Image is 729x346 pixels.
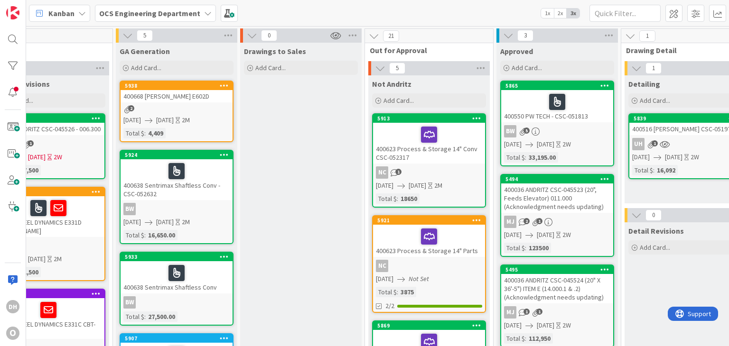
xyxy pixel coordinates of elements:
span: [DATE] [123,217,141,227]
div: 5865 [505,82,613,89]
div: 5924 [121,151,233,159]
span: [DATE] [504,230,522,240]
div: 400668 [PERSON_NAME] E602D [121,90,233,102]
span: [DATE] [665,152,682,162]
div: 5494 [505,176,613,182]
span: Detail Revisions [628,226,684,236]
span: [DATE] [537,230,554,240]
span: 1x [541,9,554,18]
div: 5495 [501,265,613,274]
span: : [525,243,526,253]
div: 2W [562,139,571,149]
div: 5869 [373,321,485,330]
span: 1 [395,169,402,175]
div: Total $ [632,165,653,175]
span: : [525,152,526,163]
span: Add Card... [640,243,670,252]
div: 5495400036 ANDRITZ CSC-045524 (20" X 36'-5") ITEM E (14.000.1 & .2) (Acknowledgment needs updating) [501,265,613,303]
div: 5913400623 Process & Storage 14" Conv CSC-052317 [373,114,485,164]
div: MJ [504,306,516,319]
span: Add Card... [383,96,414,105]
div: 2M [182,217,190,227]
div: BW [121,203,233,215]
span: Kanban [48,8,75,19]
span: Detailing [628,79,660,89]
span: 3 [517,30,533,41]
div: 5865400550 PW TECH - CSC-051813 [501,82,613,122]
span: 2/2 [385,301,394,311]
div: 5869 [377,322,485,329]
div: Total $ [123,311,144,322]
div: 5907 [125,335,233,342]
div: 2W [54,152,62,162]
div: 2M [54,254,62,264]
span: [DATE] [156,217,174,227]
div: 2W [562,230,571,240]
div: Total $ [504,152,525,163]
span: [DATE] [123,115,141,125]
div: 41,500 [18,267,41,277]
span: [DATE] [28,152,46,162]
input: Quick Filter... [589,5,661,22]
span: Not Andritz [372,79,411,89]
span: Add Card... [131,64,161,72]
div: O [6,327,19,340]
span: : [397,287,398,297]
div: 5921400623 Process & Storage 14" Parts [373,216,485,257]
div: Total $ [504,243,525,253]
span: 1 [645,63,662,74]
div: 5938 [121,82,233,90]
div: uh [632,138,645,150]
div: 5494 [501,175,613,183]
div: 5921 [377,217,485,224]
div: MJ [501,306,613,319]
div: Total $ [123,128,144,138]
div: NC [373,260,485,272]
span: 2 [523,218,530,224]
div: 4,409 [146,128,166,138]
div: 123500 [526,243,551,253]
div: 2M [434,181,442,191]
div: 400623 Process & Storage 14" Conv CSC-052317 [373,123,485,164]
div: BW [501,125,613,137]
div: 5933 [121,253,233,261]
span: : [144,311,146,322]
div: 5933 [125,254,233,260]
div: Total $ [504,333,525,344]
span: GA Generation [120,46,170,56]
span: : [144,230,146,240]
div: 400036 ANDRITZ CSC-045524 (20" X 36'-5") ITEM E (14.000.1 & .2) (Acknowledgment needs updating) [501,274,613,303]
div: 400638 Sentrimax Shaftless Conv - CSC-052632 [121,159,233,200]
span: 1 [523,309,530,315]
span: 1 [639,30,655,42]
span: [DATE] [504,320,522,330]
span: 21 [383,30,399,42]
span: 0 [261,30,277,41]
div: BW [504,125,516,137]
span: [DATE] [504,139,522,149]
span: 2x [554,9,567,18]
div: 5907 [121,334,233,343]
span: Add Card... [255,64,286,72]
div: 18650 [398,193,420,204]
div: 5495 [505,266,613,273]
div: 27,500.00 [146,311,178,322]
div: 400036 ANDRITZ CSC-045523 (20", Feeds Elevator) 011.000 (Acknowledgment needs updating) [501,183,613,213]
span: 1 [28,140,34,146]
span: 5 [389,63,405,74]
div: Total $ [376,287,397,297]
div: 5924400638 Sentrimax Shaftless Conv - CSC-052632 [121,151,233,200]
div: 5938 [125,82,233,89]
span: 1 [652,140,658,146]
span: [DATE] [28,254,46,264]
div: 2W [562,320,571,330]
div: NC [373,166,485,179]
div: 5913 [373,114,485,123]
span: [DATE] [376,181,393,191]
div: 5913 [377,115,485,122]
div: DH [6,300,19,313]
span: 2 [128,105,134,111]
span: [DATE] [537,139,554,149]
i: Not Set [409,274,429,283]
span: Drawings to Sales [244,46,306,56]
